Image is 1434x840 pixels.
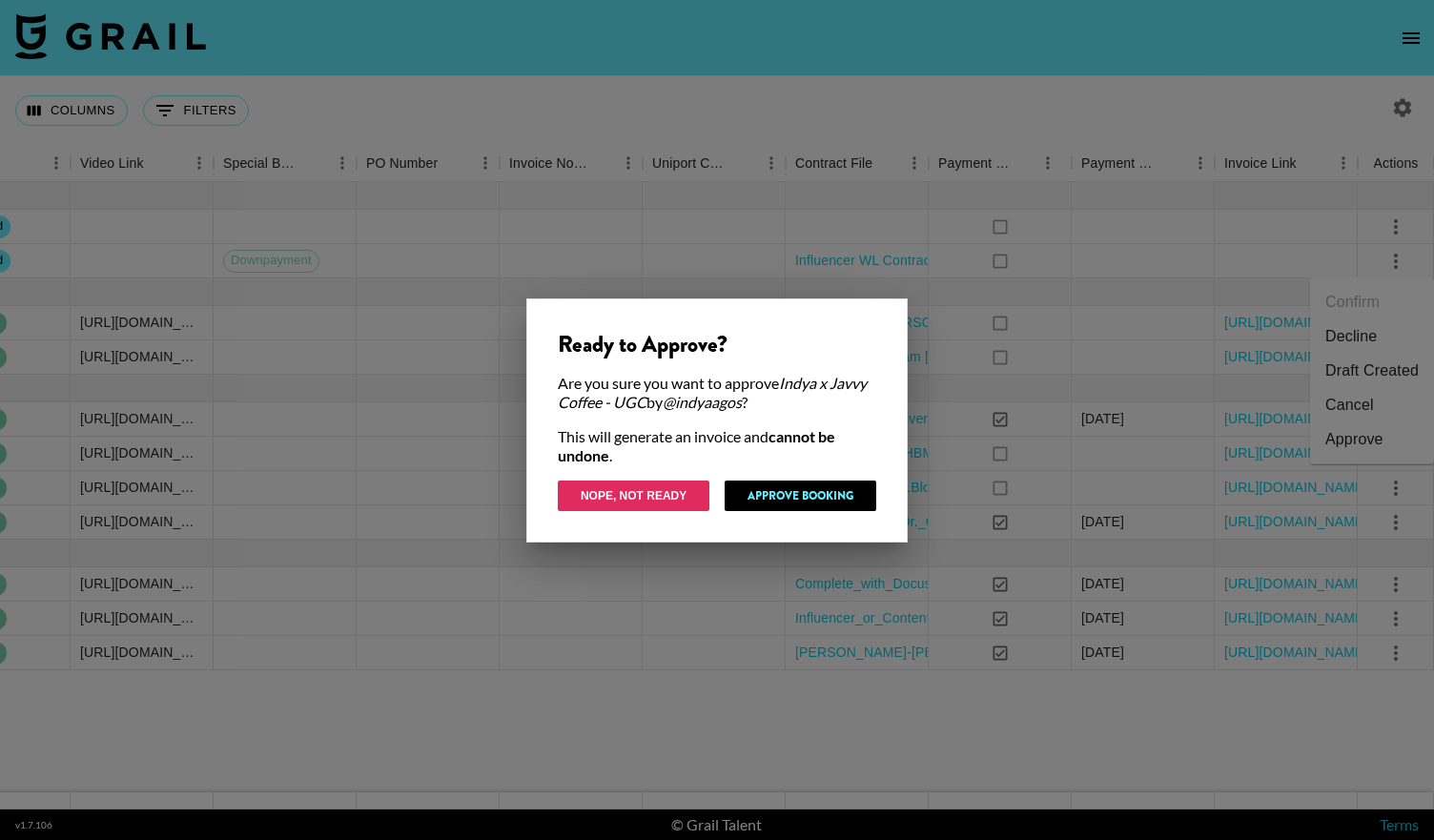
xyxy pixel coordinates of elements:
[725,481,876,511] button: Approve Booking
[558,427,876,465] div: This will generate an invoice and .
[558,427,835,464] strong: cannot be undone
[558,481,709,511] button: Nope, Not Ready
[558,374,867,411] em: Indya x Javvy Coffee - UGC
[558,330,876,359] div: Ready to Approve?
[663,393,742,411] em: @ indyaagos
[558,374,876,412] div: Are you sure you want to approve by ?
